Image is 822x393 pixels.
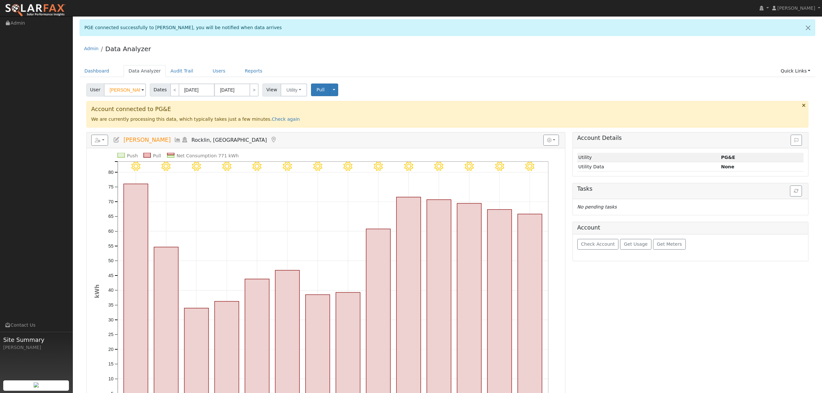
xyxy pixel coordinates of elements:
[577,239,619,250] button: Check Account
[170,84,179,96] a: <
[283,162,292,171] i: 7/07 - Clear
[108,273,113,278] text: 45
[86,84,104,96] span: User
[91,106,804,113] h3: Account connected to PG&E
[108,376,113,381] text: 10
[311,84,330,96] button: Pull
[624,241,648,247] span: Get Usage
[108,170,113,175] text: 80
[84,46,99,51] a: Admin
[343,162,352,171] i: 7/09 - Clear
[404,162,413,171] i: 7/11 - Clear
[790,185,802,196] button: Refresh
[108,229,113,234] text: 60
[577,162,720,172] td: Utility Data
[192,137,267,143] span: Rocklin, [GEOGRAPHIC_DATA]
[222,162,231,171] i: 7/05 - Clear
[465,162,474,171] i: 7/13 - Clear
[317,87,325,92] span: Pull
[620,239,651,250] button: Get Usage
[34,382,39,387] img: retrieve
[434,162,443,171] i: 7/12 - Clear
[181,137,188,143] a: Login As (last Never)
[581,241,615,247] span: Check Account
[124,65,166,77] a: Data Analyzer
[108,199,113,204] text: 70
[5,4,66,17] img: SolarFax
[108,287,113,293] text: 40
[108,243,113,249] text: 55
[192,162,201,171] i: 7/04 - Clear
[108,347,113,352] text: 20
[174,137,181,143] a: Multi-Series Graph
[577,153,720,162] td: Utility
[250,84,259,96] a: >
[80,65,114,77] a: Dashboard
[123,137,171,143] span: [PERSON_NAME]
[721,164,734,169] strong: None
[525,162,534,171] i: 7/15 - Clear
[577,224,600,231] h5: Account
[313,162,322,171] i: 7/08 - Clear
[252,162,261,171] i: 7/06 - Clear
[777,6,815,11] span: [PERSON_NAME]
[374,162,383,171] i: 7/10 - Clear
[577,204,617,209] i: No pending tasks
[801,20,815,36] a: Close
[776,65,815,77] a: Quick Links
[208,65,230,77] a: Users
[577,135,804,141] h5: Account Details
[281,84,307,96] button: Utility
[3,335,69,344] span: Site Summary
[113,137,120,143] a: Edit User (35400)
[166,65,198,77] a: Audit Trail
[108,302,113,308] text: 35
[721,155,735,160] strong: ID: 17173106, authorized: 08/13/25
[108,214,113,219] text: 65
[153,153,161,158] text: Pull
[161,162,171,171] i: 7/03 - MostlyClear
[577,185,804,192] h5: Tasks
[270,137,277,143] a: Map
[108,184,113,189] text: 75
[86,101,809,128] div: We are currently processing this data, which typically takes just a few minutes.
[108,258,113,263] text: 50
[262,84,281,96] span: View
[3,344,69,351] div: [PERSON_NAME]
[791,135,802,146] button: Issue History
[105,45,151,53] a: Data Analyzer
[150,84,171,96] span: Dates
[240,65,267,77] a: Reports
[657,241,682,247] span: Get Meters
[108,332,113,337] text: 25
[127,153,138,158] text: Push
[495,162,504,171] i: 7/14 - Clear
[104,84,146,96] input: Select a User
[80,19,816,36] div: PGE connected successfully to [PERSON_NAME], you will be notified when data arrives
[94,285,100,298] text: kWh
[131,162,140,171] i: 7/02 - Clear
[176,153,239,158] text: Net Consumption 771 kWh
[272,117,300,122] a: Check again
[653,239,686,250] button: Get Meters
[108,317,113,322] text: 30
[108,362,113,367] text: 15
